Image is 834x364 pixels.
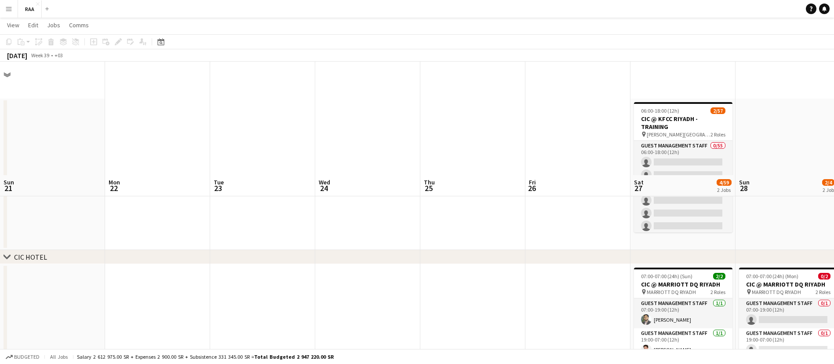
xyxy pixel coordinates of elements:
span: 25 [422,183,435,193]
span: Week 39 [29,52,51,59]
span: Sat [634,178,644,186]
span: Budgeted [14,354,40,360]
button: Budgeted [4,352,41,362]
span: Tue [214,178,224,186]
span: Total Budgeted 2 947 220.00 SR [254,353,334,360]
span: 2/2 [713,273,725,279]
span: Thu [424,178,435,186]
span: MARRIOTT DQ RIYADH [647,289,696,295]
span: Edit [28,21,38,29]
div: 2 Jobs [717,187,731,193]
span: 2/57 [710,107,725,114]
button: RAA [18,0,42,18]
span: 23 [212,183,224,193]
span: 07:00-07:00 (24h) (Sun) [641,273,692,279]
span: 2 Roles [710,131,725,138]
h3: CIC @ MARRIOTT DQ RIYADH [634,280,732,288]
span: 2 Roles [710,289,725,295]
app-card-role: Guest Management Staff1/107:00-19:00 (12h)[PERSON_NAME] [634,298,732,328]
div: [DATE] [7,51,27,60]
a: Comms [66,19,92,31]
span: 22 [107,183,120,193]
div: CIC HOTEL [14,253,47,261]
span: Comms [69,21,89,29]
span: All jobs [48,353,69,360]
span: Mon [109,178,120,186]
span: 27 [633,183,644,193]
span: 21 [2,183,14,193]
span: Wed [319,178,330,186]
h3: CIC @ KFCC RIYADH - TRAINING [634,115,732,131]
span: Jobs [47,21,60,29]
span: 26 [528,183,536,193]
span: [PERSON_NAME][GEOGRAPHIC_DATA] [647,131,710,138]
app-card-role: Guest Management Staff1/119:00-07:00 (12h)[PERSON_NAME] [634,328,732,358]
span: 07:00-07:00 (24h) (Mon) [746,273,798,279]
div: +03 [55,52,63,59]
span: 4/59 [717,179,732,186]
span: Sun [4,178,14,186]
a: View [4,19,23,31]
app-job-card: 07:00-07:00 (24h) (Sun)2/2CIC @ MARRIOTT DQ RIYADH MARRIOTT DQ RIYADH2 RolesGuest Management Staf... [634,268,732,358]
span: Fri [529,178,536,186]
span: 24 [317,183,330,193]
span: MARRIOTT DQ RIYADH [752,289,801,295]
span: View [7,21,19,29]
span: 2 Roles [816,289,830,295]
app-job-card: 06:00-18:00 (12h)2/57CIC @ KFCC RIYADH - TRAINING [PERSON_NAME][GEOGRAPHIC_DATA]2 RolesGuest Mana... [634,102,732,232]
span: 06:00-18:00 (12h) [641,107,679,114]
span: Sun [739,178,750,186]
div: Salary 2 612 975.00 SR + Expenses 2 900.00 SR + Subsistence 331 345.00 SR = [77,353,334,360]
span: 0/2 [818,273,830,279]
span: 28 [738,183,750,193]
a: Jobs [44,19,64,31]
a: Edit [25,19,42,31]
